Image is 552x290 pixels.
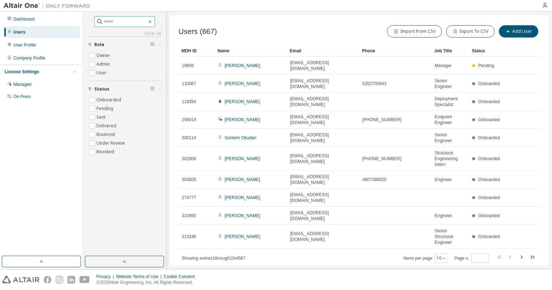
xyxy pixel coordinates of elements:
a: [PERSON_NAME] [225,195,260,200]
span: Items per page [404,254,448,263]
span: [EMAIL_ADDRESS][DOMAIN_NAME] [290,192,356,203]
span: Deployment Specialist [435,96,466,107]
a: [PERSON_NAME] [225,234,260,239]
a: Gorkem Okudan [225,135,256,140]
a: [PERSON_NAME] [225,81,260,86]
span: 274777 [182,195,196,201]
span: 19856 [182,63,194,69]
span: Onboarded [478,117,500,122]
div: User Profile [13,42,36,48]
label: Onboarded [96,96,122,104]
span: [EMAIL_ADDRESS][DOMAIN_NAME] [290,114,356,126]
span: Engineer [435,213,452,219]
img: youtube.svg [79,276,90,284]
span: Clear filter [150,42,155,48]
span: Role [94,42,104,48]
span: [EMAIL_ADDRESS][DOMAIN_NAME] [290,153,356,164]
div: Cookie Consent [164,274,199,280]
span: [PHONE_NUMBER] [362,117,401,123]
span: Structural Engineering Intern [435,150,466,167]
span: Onboarded [478,81,500,86]
span: [EMAIL_ADDRESS][DOMAIN_NAME] [290,60,356,71]
div: On Prem [13,94,31,100]
span: Onboarded [478,195,500,200]
a: [PERSON_NAME] [225,177,260,182]
span: 4807388920 [362,177,387,183]
label: Delivered [96,122,118,130]
label: Owner [96,51,112,60]
button: Role [88,37,161,53]
a: [PERSON_NAME] [225,117,260,122]
span: 119394 [182,99,196,105]
a: [PERSON_NAME] [225,213,260,218]
a: [PERSON_NAME] [225,156,260,161]
button: Export To CSV [446,25,495,38]
span: 5202700943 [362,81,387,87]
span: Onboarded [478,177,500,182]
span: 302906 [182,156,196,162]
a: [PERSON_NAME] [225,63,260,68]
span: Onboarded [478,213,500,218]
div: Managed [13,82,31,87]
img: instagram.svg [56,276,63,284]
span: Senior Engineer [435,132,466,144]
a: Clear all [88,31,161,36]
label: Sent [96,113,107,122]
div: Job Title [434,45,466,57]
span: Senior Engineer [435,78,466,89]
span: [EMAIL_ADDRESS][DOMAIN_NAME] [290,78,356,89]
img: facebook.svg [44,276,51,284]
button: 10 [436,255,446,261]
div: Website Terms of Use [116,274,164,280]
span: Onboarded [478,135,500,140]
div: Privacy [96,274,116,280]
div: Users [13,29,25,35]
span: 313340 [182,234,196,240]
img: altair_logo.svg [2,276,39,284]
span: [PHONE_NUMBER] [362,156,401,162]
span: [EMAIL_ADDRESS][DOMAIN_NAME] [290,132,356,144]
label: Admin [96,60,111,69]
span: [EMAIL_ADDRESS][DOMAIN_NAME] [290,174,356,185]
img: linkedin.svg [68,276,75,284]
span: 300114 [182,135,196,141]
span: 110067 [182,81,196,87]
span: Manager [435,63,452,69]
label: User [96,69,108,77]
div: MDH ID [181,45,212,57]
button: Add User [499,25,538,38]
span: Senior Structural Engineer [435,228,466,245]
p: © 2025 Altair Engineering, Inc. All Rights Reserved. [96,280,199,286]
span: Showing entries 1 through 10 of 667 [182,256,245,261]
div: Email [290,45,356,57]
img: Altair One [4,2,94,9]
span: Status [94,86,109,92]
button: Status [88,81,161,97]
span: Endpoint Engineer [435,114,466,126]
span: Pending [478,63,494,68]
div: Phone [362,45,428,57]
a: [PERSON_NAME] [225,99,260,104]
label: Bounced [96,130,116,139]
div: Name [217,45,284,57]
div: License Settings [5,69,39,75]
span: [EMAIL_ADDRESS][DOMAIN_NAME] [290,210,356,221]
span: 303805 [182,177,196,183]
span: Clear filter [150,86,155,92]
div: Status [472,45,502,57]
span: Onboarded [478,234,500,239]
div: Company Profile [13,55,46,61]
span: [EMAIL_ADDRESS][DOMAIN_NAME] [290,96,356,107]
span: 310865 [182,213,196,219]
label: Pending [96,104,115,113]
span: 256919 [182,117,196,123]
span: [EMAIL_ADDRESS][DOMAIN_NAME] [290,231,356,242]
span: Users (667) [178,27,217,36]
span: Onboarded [478,156,500,161]
span: Page n. [454,254,489,263]
span: Engineer [435,177,452,183]
label: Under Review [96,139,126,148]
span: Onboarded [478,99,500,104]
button: Import From CSV [387,25,442,38]
label: Revoked [96,148,116,156]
